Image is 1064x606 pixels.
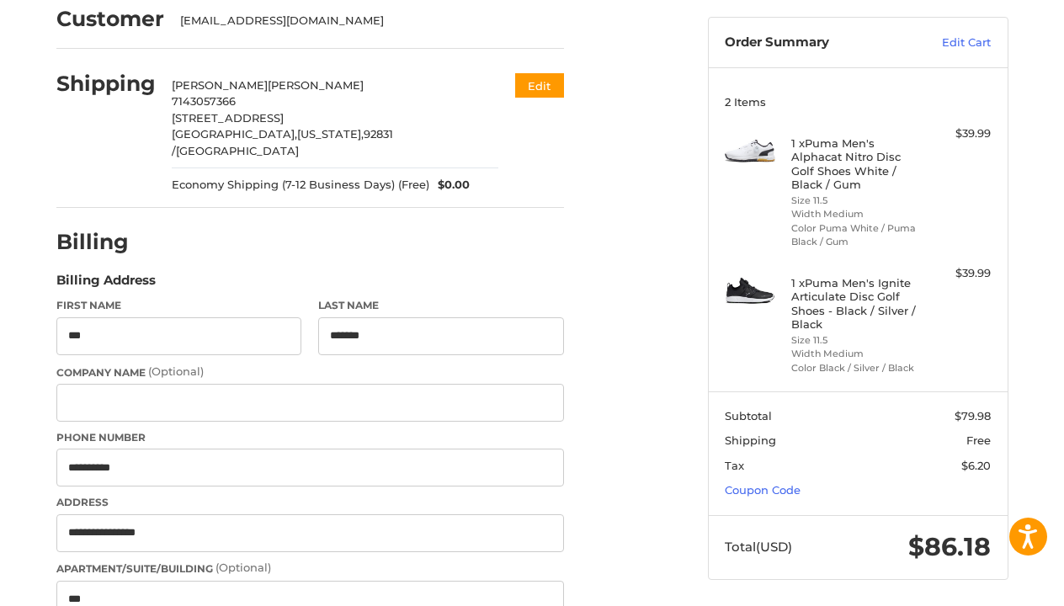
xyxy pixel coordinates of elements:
[172,78,268,92] span: [PERSON_NAME]
[172,127,297,141] span: [GEOGRAPHIC_DATA],
[725,539,792,555] span: Total (USD)
[908,531,991,562] span: $86.18
[172,111,284,125] span: [STREET_ADDRESS]
[429,177,470,194] span: $0.00
[515,73,564,98] button: Edit
[725,459,744,472] span: Tax
[791,347,920,361] li: Width Medium
[172,177,429,194] span: Economy Shipping (7-12 Business Days) (Free)
[924,125,991,142] div: $39.99
[56,364,564,380] label: Company Name
[318,298,564,313] label: Last Name
[56,495,564,510] label: Address
[961,459,991,472] span: $6.20
[725,95,991,109] h3: 2 Items
[56,71,156,97] h2: Shipping
[56,560,564,577] label: Apartment/Suite/Building
[268,78,364,92] span: [PERSON_NAME]
[791,221,920,249] li: Color Puma White / Puma Black / Gum
[56,6,164,32] h2: Customer
[215,561,271,574] small: (Optional)
[725,483,801,497] a: Coupon Code
[172,127,393,157] span: 92831 /
[791,276,920,331] h4: 1 x Puma Men's Ignite Articulate Disc Golf Shoes - Black / Silver / Black
[180,13,547,29] div: [EMAIL_ADDRESS][DOMAIN_NAME]
[791,333,920,348] li: Size 11.5
[56,430,564,445] label: Phone Number
[725,433,776,447] span: Shipping
[297,127,364,141] span: [US_STATE],
[906,35,991,51] a: Edit Cart
[172,94,236,108] span: 7143057366
[56,229,155,255] h2: Billing
[176,144,299,157] span: [GEOGRAPHIC_DATA]
[966,433,991,447] span: Free
[791,136,920,191] h4: 1 x Puma Men's Alphacat Nitro Disc Golf Shoes White / Black / Gum
[56,271,156,298] legend: Billing Address
[725,409,772,423] span: Subtotal
[955,409,991,423] span: $79.98
[725,35,906,51] h3: Order Summary
[56,298,302,313] label: First Name
[791,194,920,208] li: Size 11.5
[148,364,204,378] small: (Optional)
[924,265,991,282] div: $39.99
[791,361,920,375] li: Color Black / Silver / Black
[791,207,920,221] li: Width Medium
